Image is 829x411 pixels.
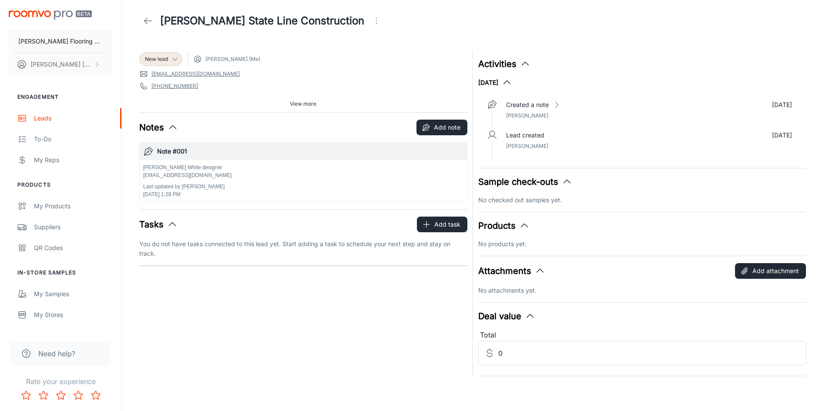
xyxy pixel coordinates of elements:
[34,114,113,123] div: Leads
[772,130,792,140] p: [DATE]
[34,155,113,165] div: My Reps
[478,195,806,205] p: No checked out samples yet.
[478,57,530,70] button: Activities
[417,217,467,232] button: Add task
[286,97,320,110] button: View more
[35,387,52,404] button: Rate 2 star
[478,219,530,232] button: Products
[416,120,467,135] button: Add note
[87,387,104,404] button: Rate 5 star
[478,239,806,249] p: No products yet.
[9,10,92,20] img: Roomvo PRO Beta
[735,263,806,279] button: Add attachment
[160,13,364,29] h1: [PERSON_NAME] State Line Construction
[30,60,92,69] p: [PERSON_NAME] [PERSON_NAME]
[34,243,113,253] div: QR Codes
[9,30,113,53] button: [PERSON_NAME] Flooring Center
[157,147,463,156] h6: Note #001
[506,130,544,140] p: Lead created
[34,310,113,320] div: My Stores
[143,164,232,179] p: [PERSON_NAME] White designer [EMAIL_ADDRESS][DOMAIN_NAME]
[139,52,182,66] div: New lead
[18,37,103,46] p: [PERSON_NAME] Flooring Center
[498,341,806,365] input: Estimated deal value
[17,387,35,404] button: Rate 1 star
[772,100,792,110] p: [DATE]
[34,222,113,232] div: Suppliers
[139,121,178,134] button: Notes
[368,12,385,30] button: Open menu
[506,112,548,119] span: [PERSON_NAME]
[478,175,572,188] button: Sample check-outs
[143,183,232,190] p: Last updated by [PERSON_NAME]
[70,387,87,404] button: Rate 4 star
[140,143,467,202] button: Note #001[PERSON_NAME] White designer [EMAIL_ADDRESS][DOMAIN_NAME]Last updated by [PERSON_NAME][D...
[290,100,316,108] span: View more
[139,239,467,258] p: You do not have tasks connected to this lead yet. Start adding a task to schedule your next step ...
[478,310,535,323] button: Deal value
[34,201,113,211] div: My Products
[478,330,806,341] div: Total
[139,218,178,231] button: Tasks
[478,286,806,295] p: No attachments yet.
[52,387,70,404] button: Rate 3 star
[38,348,75,359] span: Need help?
[506,143,548,149] span: [PERSON_NAME]
[478,264,545,277] button: Attachments
[151,82,198,90] a: [PHONE_NUMBER]
[478,77,512,88] button: [DATE]
[143,190,232,198] p: [DATE] 1:28 PM
[151,70,240,78] a: [EMAIL_ADDRESS][DOMAIN_NAME]
[7,376,114,387] p: Rate your experience
[34,134,113,144] div: To-do
[205,55,260,63] span: [PERSON_NAME] (Me)
[9,53,113,76] button: [PERSON_NAME] [PERSON_NAME]
[34,289,113,299] div: My Samples
[506,100,549,110] p: Created a note
[145,55,168,63] span: New lead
